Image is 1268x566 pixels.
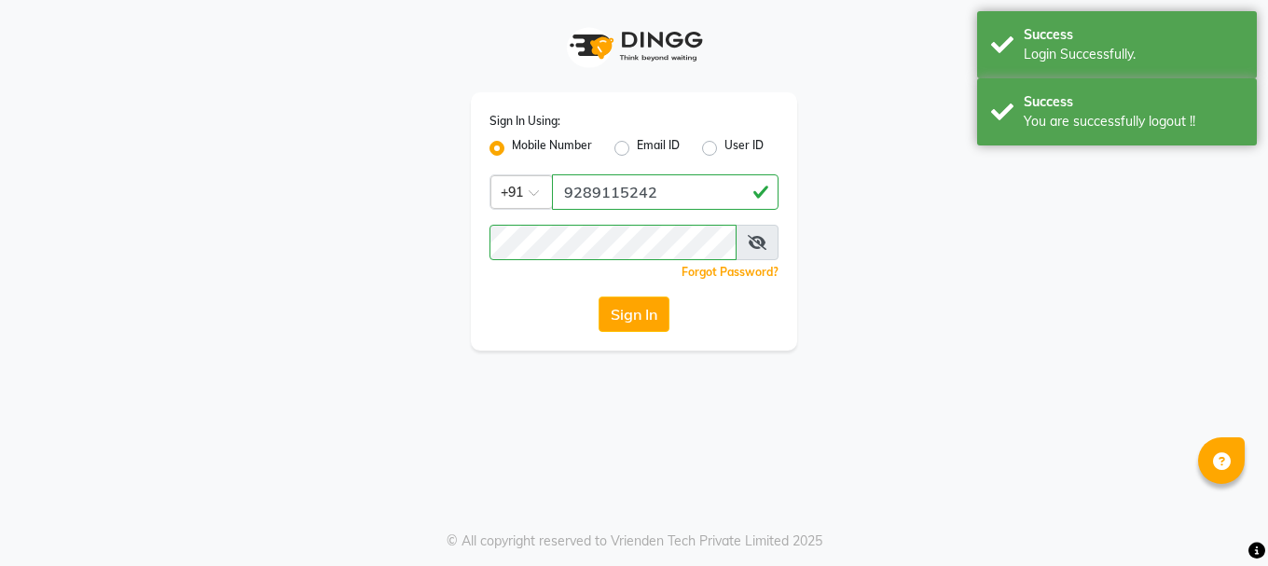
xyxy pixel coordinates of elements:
div: Login Successfully. [1024,45,1243,64]
iframe: chat widget [1190,491,1249,547]
div: Success [1024,92,1243,112]
img: logo1.svg [559,19,709,74]
label: Mobile Number [512,137,592,159]
label: Email ID [637,137,680,159]
label: Sign In Using: [489,113,560,130]
div: Success [1024,25,1243,45]
a: Forgot Password? [682,265,779,279]
input: Username [552,174,779,210]
div: You are successfully logout !! [1024,112,1243,131]
label: User ID [724,137,764,159]
input: Username [489,225,737,260]
button: Sign In [599,297,669,332]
